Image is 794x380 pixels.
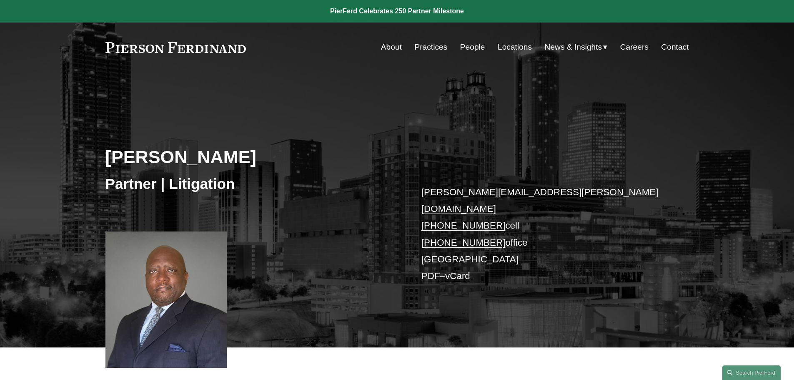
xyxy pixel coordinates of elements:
[620,39,649,55] a: Careers
[421,187,659,214] a: [PERSON_NAME][EMAIL_ADDRESS][PERSON_NAME][DOMAIN_NAME]
[381,39,402,55] a: About
[722,365,781,380] a: Search this site
[545,40,602,55] span: News & Insights
[421,220,506,231] a: [PHONE_NUMBER]
[105,175,348,193] h3: Partner | Litigation
[445,271,470,281] a: vCard
[498,39,532,55] a: Locations
[421,184,664,285] p: cell office [GEOGRAPHIC_DATA] –
[545,39,608,55] a: folder dropdown
[460,39,485,55] a: People
[661,39,689,55] a: Contact
[421,237,506,248] a: [PHONE_NUMBER]
[105,146,348,168] h2: [PERSON_NAME]
[421,271,440,281] a: PDF
[414,39,447,55] a: Practices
